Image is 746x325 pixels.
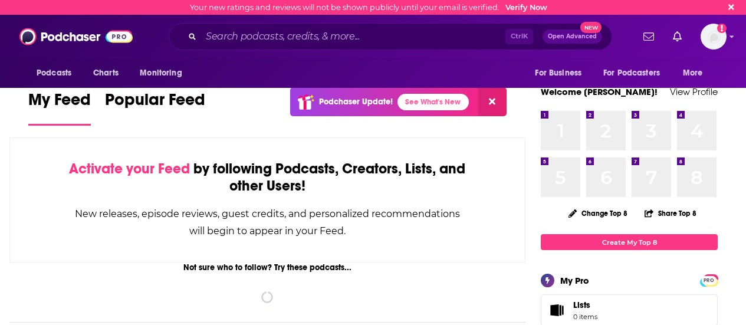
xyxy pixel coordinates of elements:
[701,24,727,50] span: Logged in as daniellegrant
[69,205,466,239] div: New releases, episode reviews, guest credits, and personalized recommendations will begin to appe...
[93,65,119,81] span: Charts
[201,27,505,46] input: Search podcasts, credits, & more...
[140,65,182,81] span: Monitoring
[545,302,568,319] span: Lists
[701,24,727,50] img: User Profile
[37,65,71,81] span: Podcasts
[69,160,190,178] span: Activate your Feed
[573,300,590,310] span: Lists
[319,97,393,107] p: Podchaser Update!
[543,29,602,44] button: Open AdvancedNew
[548,34,597,40] span: Open Advanced
[132,62,197,84] button: open menu
[561,206,635,221] button: Change Top 8
[639,27,659,47] a: Show notifications dropdown
[683,65,703,81] span: More
[28,90,91,117] span: My Feed
[541,234,718,250] a: Create My Top 8
[397,94,469,110] a: See What's New
[505,3,547,12] a: Verify Now
[603,65,660,81] span: For Podcasters
[190,3,547,12] div: Your new ratings and reviews will not be shown publicly until your email is verified.
[668,27,686,47] a: Show notifications dropdown
[541,86,658,97] a: Welcome [PERSON_NAME]!
[717,24,727,33] svg: Email not verified
[69,160,466,195] div: by following Podcasts, Creators, Lists, and other Users!
[505,29,533,44] span: Ctrl K
[169,23,612,50] div: Search podcasts, credits, & more...
[670,86,718,97] a: View Profile
[702,276,716,285] span: PRO
[573,300,597,310] span: Lists
[28,62,87,84] button: open menu
[9,262,525,273] div: Not sure who to follow? Try these podcasts...
[573,313,597,321] span: 0 items
[644,202,697,225] button: Share Top 8
[19,25,133,48] img: Podchaser - Follow, Share and Rate Podcasts
[675,62,718,84] button: open menu
[701,24,727,50] button: Show profile menu
[86,62,126,84] a: Charts
[527,62,596,84] button: open menu
[535,65,581,81] span: For Business
[28,90,91,126] a: My Feed
[105,90,205,126] a: Popular Feed
[596,62,677,84] button: open menu
[702,275,716,284] a: PRO
[560,275,589,286] div: My Pro
[580,22,602,33] span: New
[105,90,205,117] span: Popular Feed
